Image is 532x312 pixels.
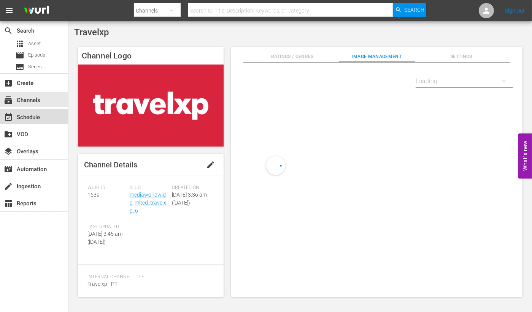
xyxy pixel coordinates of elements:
span: edit [206,160,215,169]
span: Travelxp [74,27,109,38]
a: Sign Out [505,8,525,14]
span: Search [404,3,424,17]
span: Last Updated: [87,224,126,230]
a: mediaworldwidelimited_travelxp_6 [130,192,166,214]
span: Image Management [339,53,415,61]
h4: Channel Logo [78,47,224,65]
span: 1639 [87,192,100,198]
span: Search [4,26,13,35]
span: Overlays [4,147,13,156]
button: Search [393,3,426,17]
img: Travelxp [78,65,224,146]
button: edit [202,156,220,174]
span: Series [28,63,42,71]
span: Episode [28,51,45,59]
span: Wurl ID: [87,185,126,191]
span: Asset [28,40,41,47]
span: Settings [423,53,499,61]
span: [DATE] 3:36 am ([DATE]) [172,192,207,206]
span: Reports [4,199,13,208]
span: Channels [4,96,13,105]
span: Episode [15,51,24,60]
button: Open Feedback Widget [518,134,532,179]
span: Slug: [130,185,168,191]
img: ans4CAIJ8jUAAAAAAAAAAAAAAAAAAAAAAAAgQb4GAAAAAAAAAAAAAAAAAAAAAAAAJMjXAAAAAAAAAAAAAAAAAAAAAAAAgAT5G... [18,2,55,20]
span: Create [4,79,13,88]
span: VOD [4,130,13,139]
span: Schedule [4,113,13,122]
span: Ingestion [4,182,13,191]
span: Asset [15,39,24,48]
span: Created On: [172,185,210,191]
span: Travelxp - PT [87,281,118,287]
span: Automation [4,165,13,174]
span: Series [15,62,24,71]
span: Channel Details [84,160,137,169]
span: menu [5,6,14,15]
span: [DATE] 3:45 am ([DATE]) [87,231,122,245]
span: Ratings / Genres [254,53,330,61]
span: Internal Channel Title: [87,274,210,280]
